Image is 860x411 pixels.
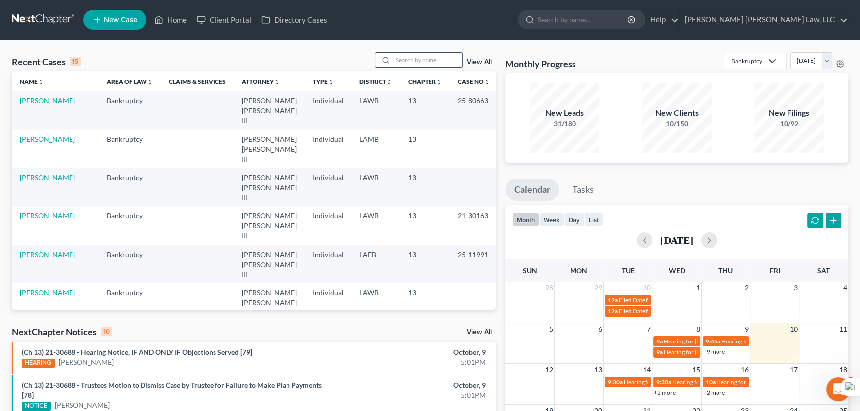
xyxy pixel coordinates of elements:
span: 18 [838,364,848,376]
td: 25-11991 [450,245,498,283]
td: 25-80663 [450,91,498,130]
td: Individual [305,91,352,130]
td: [PERSON_NAME] [PERSON_NAME] III [234,130,305,168]
td: 13 [400,130,450,168]
a: [PERSON_NAME] [20,211,75,220]
td: 13 [400,168,450,206]
a: [PERSON_NAME] [20,250,75,259]
span: Fri [770,266,780,274]
div: Recent Cases [12,56,81,68]
span: 9a [656,348,663,356]
a: Calendar [505,179,559,201]
span: Hearing for [PERSON_NAME] [664,348,741,356]
span: Sat [817,266,830,274]
a: [PERSON_NAME] [20,288,75,297]
td: [PERSON_NAME] [PERSON_NAME] III [234,283,305,322]
a: Directory Cases [256,11,332,29]
td: Bankruptcy [99,130,161,168]
a: [PERSON_NAME] [20,173,75,182]
span: 17 [789,364,799,376]
span: Hearing for [PERSON_NAME] [721,338,799,345]
span: 6 [597,323,603,335]
span: 9a [656,338,663,345]
a: (Ch 13) 21-30688 - Trustees Motion to Dismiss Case by Trustee for Failure to Make Plan Payments [78] [22,381,322,399]
span: Thu [718,266,733,274]
span: Hearing for [US_STATE] Safety Association of Timbermen - Self I [672,378,836,386]
i: unfold_more [274,79,280,85]
div: October, 9 [338,347,486,357]
a: (Ch 13) 21-30688 - Hearing Notice, IF AND ONLY IF Objections Served [79] [22,348,252,356]
span: Filed Date for [PERSON_NAME] [619,296,702,304]
a: View All [467,59,492,66]
a: [PERSON_NAME] [20,135,75,143]
th: Claims & Services [161,71,234,91]
input: Search by name... [538,10,629,29]
span: 9 [744,323,750,335]
td: LAWB [352,207,400,245]
a: +9 more [703,348,725,355]
input: Search by name... [393,53,462,67]
span: 2 [744,282,750,294]
div: NextChapter Notices [12,326,112,338]
span: 30 [642,282,652,294]
span: 11 [838,323,848,335]
td: [PERSON_NAME] [PERSON_NAME] III [234,168,305,206]
a: Attorneyunfold_more [242,78,280,85]
td: Bankruptcy [99,245,161,283]
h3: Monthly Progress [505,58,576,69]
div: October, 9 [338,380,486,390]
td: LAEB [352,245,400,283]
i: unfold_more [328,79,334,85]
i: unfold_more [386,79,392,85]
a: Help [645,11,679,29]
span: Hearing for [US_STATE] Safety Association of Timbermen - Self I [624,378,787,386]
div: 10/92 [754,119,824,129]
a: Nameunfold_more [20,78,44,85]
span: 9:45a [706,338,720,345]
span: Wed [668,266,685,274]
td: Individual [305,245,352,283]
div: 5:01PM [338,357,486,367]
span: 15 [691,364,701,376]
a: Client Portal [192,11,256,29]
a: +2 more [703,389,725,396]
span: 8 [695,323,701,335]
span: 3 [847,377,855,385]
i: unfold_more [38,79,44,85]
span: Tue [621,266,634,274]
td: Bankruptcy [99,91,161,130]
button: list [584,213,603,226]
td: Individual [305,207,352,245]
span: 9:30a [656,378,671,386]
td: LAWB [352,91,400,130]
a: +2 more [654,389,676,396]
div: HEARING [22,359,55,368]
td: Individual [305,168,352,206]
div: 5:01PM [338,390,486,400]
div: 10 [101,327,112,336]
span: 28 [544,282,554,294]
a: [PERSON_NAME] [55,400,110,410]
a: [PERSON_NAME] [PERSON_NAME] Law, LLC [680,11,848,29]
span: 14 [642,364,652,376]
span: 9:30a [608,378,623,386]
a: Case Nounfold_more [458,78,490,85]
td: 13 [400,91,450,130]
td: LAMB [352,130,400,168]
a: Tasks [564,179,603,201]
span: Sun [523,266,537,274]
span: Hearing for [PERSON_NAME] [717,378,794,386]
span: 29 [593,282,603,294]
td: 13 [400,283,450,322]
td: Individual [305,130,352,168]
span: 4 [842,282,848,294]
td: Bankruptcy [99,168,161,206]
button: day [564,213,584,226]
span: 10a [706,378,716,386]
td: LAWB [352,168,400,206]
span: Mon [570,266,587,274]
div: NOTICE [22,402,51,411]
span: Filed Date for [PERSON_NAME] [619,307,702,315]
td: Bankruptcy [99,207,161,245]
td: [PERSON_NAME] [PERSON_NAME] III [234,91,305,130]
